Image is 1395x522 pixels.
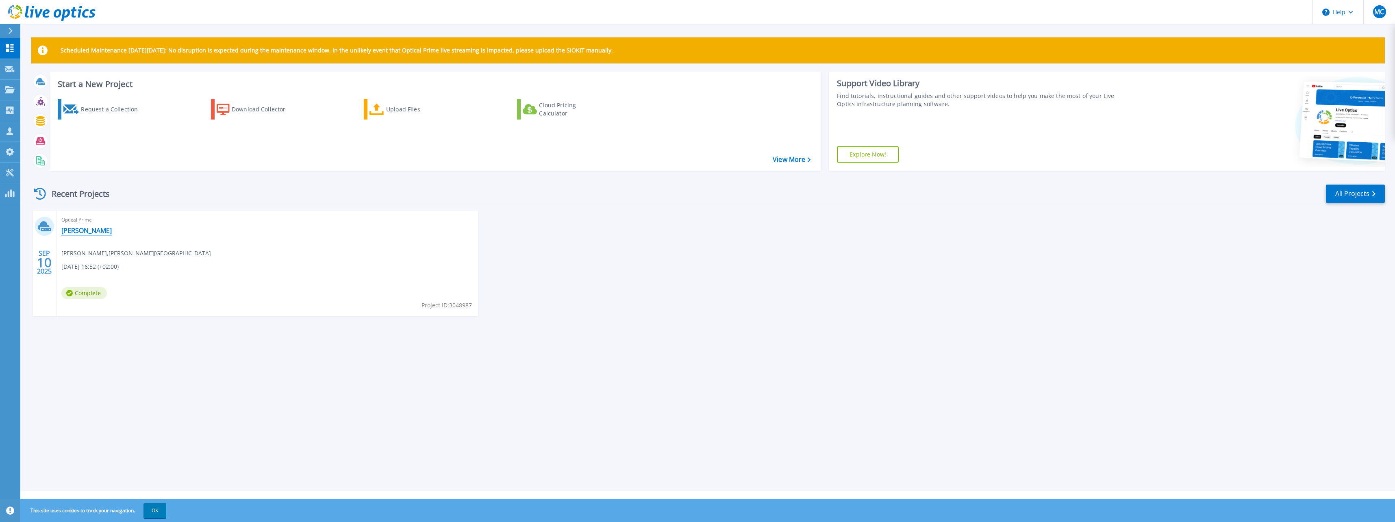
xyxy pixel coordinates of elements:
[37,248,52,277] div: SEP 2025
[22,503,166,518] span: This site uses cookies to track your navigation.
[58,99,148,120] a: Request a Collection
[232,101,297,117] div: Download Collector
[58,80,810,89] h3: Start a New Project
[364,99,454,120] a: Upload Files
[61,47,613,54] p: Scheduled Maintenance [DATE][DATE]: No disruption is expected during the maintenance window. In t...
[837,78,1127,89] div: Support Video Library
[1374,9,1384,15] span: MC
[61,215,473,224] span: Optical Prime
[1326,185,1385,203] a: All Projects
[837,146,899,163] a: Explore Now!
[773,156,810,163] a: View More
[211,99,302,120] a: Download Collector
[837,92,1127,108] div: Find tutorials, instructional guides and other support videos to help you make the most of your L...
[386,101,451,117] div: Upload Files
[31,184,121,204] div: Recent Projects
[61,226,112,235] a: [PERSON_NAME]
[539,101,604,117] div: Cloud Pricing Calculator
[81,101,146,117] div: Request a Collection
[37,259,52,266] span: 10
[61,287,107,299] span: Complete
[61,262,119,271] span: [DATE] 16:52 (+02:00)
[517,99,608,120] a: Cloud Pricing Calculator
[61,249,211,258] span: [PERSON_NAME] , [PERSON_NAME][GEOGRAPHIC_DATA]
[143,503,166,518] button: OK
[422,301,472,310] span: Project ID: 3048987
